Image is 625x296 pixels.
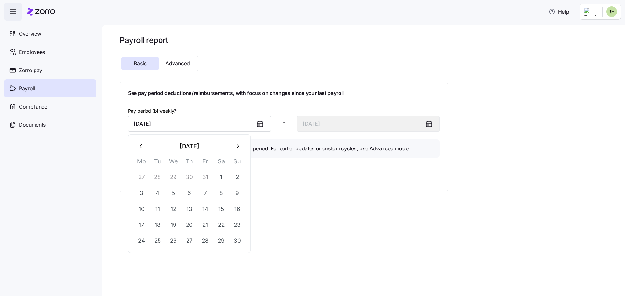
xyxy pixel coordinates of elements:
[19,121,46,129] span: Documents
[213,157,229,169] th: Sa
[150,169,165,185] button: 28 October 2025
[198,233,213,249] button: 28 November 2025
[198,201,213,217] button: 14 November 2025
[584,8,597,16] img: Employer logo
[606,6,617,17] img: 9866fcb425cea38f43e255766a713f7f
[229,217,245,233] button: 23 November 2025
[19,66,42,74] span: Zorro pay
[150,201,165,217] button: 11 November 2025
[134,201,149,217] button: 10 November 2025
[229,185,245,201] button: 9 November 2025
[198,169,213,185] button: 31 October 2025
[214,217,229,233] button: 22 November 2025
[198,217,213,233] button: 21 November 2025
[214,233,229,249] button: 29 November 2025
[4,25,96,43] a: Overview
[166,185,181,201] button: 5 November 2025
[128,108,178,115] label: Pay period (bi weekly)
[229,233,245,249] button: 30 November 2025
[369,145,409,152] a: Advanced mode
[19,30,41,38] span: Overview
[19,103,47,111] span: Compliance
[165,61,190,66] span: Advanced
[166,169,181,185] button: 29 October 2025
[166,217,181,233] button: 19 November 2025
[166,233,181,249] button: 26 November 2025
[134,217,149,233] button: 17 November 2025
[134,185,149,201] button: 3 November 2025
[134,169,149,185] button: 27 October 2025
[142,145,409,153] h4: Results will include changes since the last pay period. For earlier updates or custom cycles, use
[214,169,229,185] button: 1 November 2025
[19,84,35,93] span: Payroll
[4,97,96,116] a: Compliance
[150,233,165,249] button: 25 November 2025
[198,185,213,201] button: 7 November 2025
[297,116,440,132] input: End date
[229,169,245,185] button: 2 November 2025
[197,157,213,169] th: Fr
[4,116,96,134] a: Documents
[182,233,197,249] button: 27 November 2025
[4,79,96,97] a: Payroll
[150,217,165,233] button: 18 November 2025
[181,157,197,169] th: Th
[149,138,229,154] button: [DATE]
[214,201,229,217] button: 15 November 2025
[166,201,181,217] button: 12 November 2025
[120,35,448,45] h1: Payroll report
[182,217,197,233] button: 20 November 2025
[214,185,229,201] button: 8 November 2025
[133,157,149,169] th: Mo
[4,61,96,79] a: Zorro pay
[149,157,165,169] th: Tu
[134,61,147,66] span: Basic
[182,169,197,185] button: 30 October 2025
[182,185,197,201] button: 6 November 2025
[229,157,245,169] th: Su
[165,157,181,169] th: We
[150,185,165,201] button: 4 November 2025
[4,43,96,61] a: Employees
[283,118,285,126] span: -
[229,201,245,217] button: 16 November 2025
[128,116,271,132] input: Start date
[549,8,569,16] span: Help
[182,201,197,217] button: 13 November 2025
[134,233,149,249] button: 24 November 2025
[19,48,45,56] span: Employees
[544,5,575,18] button: Help
[128,90,440,97] h1: See pay period deductions/reimbursements, with focus on changes since your last payroll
